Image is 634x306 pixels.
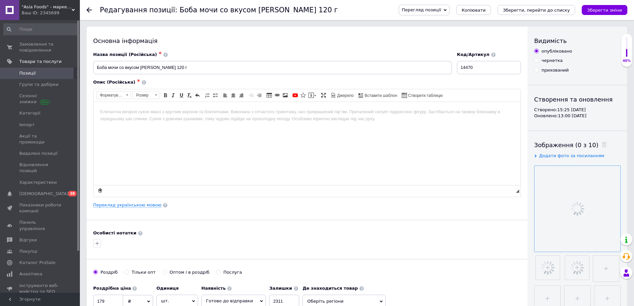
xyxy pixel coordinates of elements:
[3,23,79,35] input: Пошук
[19,237,37,243] span: Відгуки
[19,162,62,174] span: Відновлення позицій
[19,82,59,88] span: Групи та добірки
[19,41,62,53] span: Замовлення та повідомлення
[19,271,42,277] span: Аналітика
[282,92,289,99] a: Зображення
[96,91,130,99] a: Форматування
[204,92,211,99] a: Вставити/видалити нумерований список
[541,67,569,73] div: прихований
[541,58,563,64] div: чернетка
[19,248,37,254] span: Покупці
[93,202,161,208] a: Переклад українською мовою
[100,6,338,14] h1: Редагування позиції: Боба мочи со вкусом таро YUKI&LOVE 120 г
[516,189,519,193] span: Потягніть для зміни розмірів
[541,48,572,54] div: опубліковано
[19,122,35,128] span: Імпорт
[128,299,131,304] span: ₴
[101,269,118,275] div: Роздріб
[19,260,55,266] span: Каталог ProSale
[534,107,621,113] div: Створено: 15:25 [DATE]
[93,52,157,57] span: Назва позиції (Російська)
[22,4,72,10] span: "Asia Foods" - маркет азійських продуктів
[266,92,273,99] a: Таблиця
[93,80,135,85] span: Опис (Російська)
[94,102,521,185] iframe: Редактор, 8DD29107-7F79-438F-868C-4D34C82A0BB8
[534,141,621,149] div: Зображення (0 з 10)
[587,8,622,13] i: Зберегти зміни
[68,191,77,196] span: 38
[457,52,490,57] span: Код/Артикул
[621,33,632,67] div: 40% Якість заповнення
[212,92,219,99] a: Вставити/видалити маркований список
[19,70,36,76] span: Позиції
[93,286,131,291] b: Роздрібна ціна
[336,93,354,99] span: Джерело
[230,92,237,99] a: По центру
[292,92,299,99] a: Додати відео з YouTube
[402,7,441,12] span: Перегляд позиції
[256,92,263,99] a: Збільшити відступ
[19,283,62,295] span: Інструменти веб-майстра та SEO
[357,92,398,99] a: Вставити шаблон
[19,59,62,65] span: Товари та послуги
[19,202,62,214] span: Показники роботи компанії
[19,151,58,156] span: Видалені позиції
[248,92,255,99] a: Зменшити відступ
[194,92,201,99] a: Повернути (Ctrl+Z)
[97,187,104,194] a: Зробити резервну копію зараз
[269,286,292,291] b: Залишки
[186,92,193,99] a: Видалити форматування
[159,51,162,55] span: ✱
[97,92,124,99] span: Форматування
[137,79,140,83] span: ✱
[582,5,627,15] button: Зберегти зміни
[19,179,57,185] span: Характеристики
[93,37,521,45] div: Основна інформація
[93,230,136,235] b: Особисті нотатки
[274,92,281,99] a: Вставити/Редагувати посилання (Ctrl+L)
[170,269,210,275] div: Оптом і в роздріб
[19,110,40,116] span: Категорії
[133,92,153,99] span: Розмір
[223,269,242,275] div: Послуга
[303,286,358,291] b: Де знаходиться товар
[19,133,62,145] span: Акції та промокоди
[364,93,397,99] span: Вставити шаблон
[621,59,632,63] div: 40%
[534,95,621,104] div: Створення та оновлення
[87,7,92,13] div: Повернутися назад
[498,5,575,15] button: Зберегти, перейти до списку
[201,286,226,291] b: Наявність
[300,92,307,99] a: Вставити іконку
[503,8,570,13] i: Зберегти, перейти до списку
[19,93,62,105] span: Сезонні знижки
[178,92,185,99] a: Підкреслений (Ctrl+U)
[132,91,159,99] a: Розмір
[534,113,621,119] div: Оновлено: 13:00 [DATE]
[222,92,229,99] a: По лівому краю
[401,92,444,99] a: Створити таблицю
[132,269,156,275] div: Тільки опт
[156,286,179,291] b: Одиниця
[462,8,486,13] span: Копіювати
[19,191,69,197] span: [DEMOGRAPHIC_DATA]
[539,153,604,158] span: Додати фото за посиланням
[206,298,253,303] span: Готово до відправки
[456,5,491,15] button: Копіювати
[512,187,516,194] div: Кiлькiсть символiв
[93,61,452,74] input: Наприклад, H&M жіноча сукня зелена 38 розмір вечірня максі з блискітками
[19,219,62,231] span: Панель управління
[407,93,443,99] span: Створити таблицю
[238,92,245,99] a: По правому краю
[330,92,355,99] a: Джерело
[308,92,317,99] a: Вставити повідомлення
[320,92,327,99] a: Максимізувати
[162,92,169,99] a: Жирний (Ctrl+B)
[22,10,80,16] div: Ваш ID: 2345699
[170,92,177,99] a: Курсив (Ctrl+I)
[534,37,621,45] div: Видимість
